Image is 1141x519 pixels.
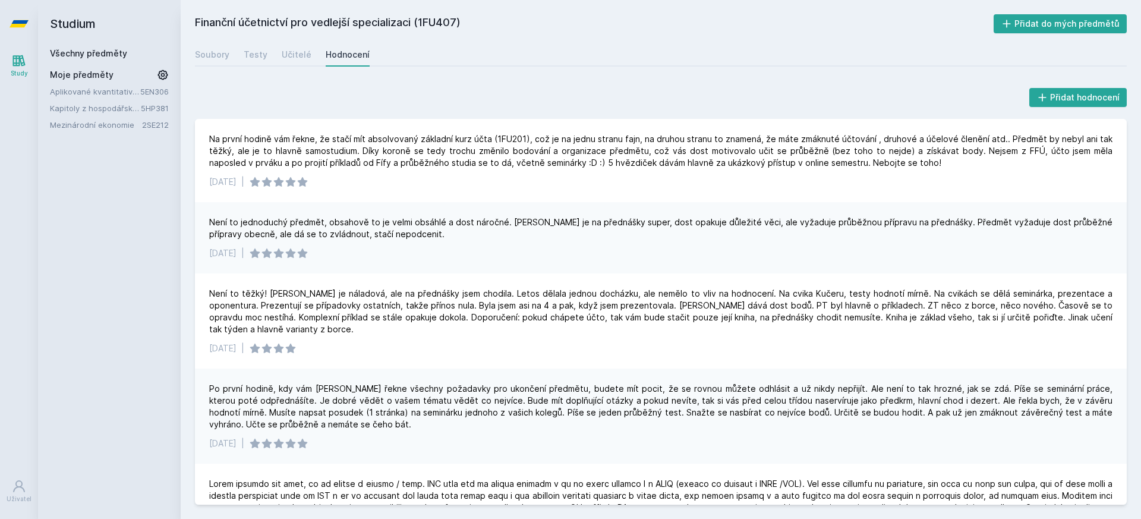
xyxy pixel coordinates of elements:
[209,288,1112,335] div: Není to těžký! [PERSON_NAME] je náladová, ale na přednášky jsem chodila. Letos dělala jednou doch...
[209,216,1112,240] div: Není to jednoduchý předmět, obsahově to je velmi obsáhlé a dost náročné. [PERSON_NAME] je na před...
[282,43,311,67] a: Učitelé
[140,87,169,96] a: 5EN306
[195,49,229,61] div: Soubory
[195,43,229,67] a: Soubory
[241,247,244,259] div: |
[244,49,267,61] div: Testy
[2,473,36,509] a: Uživatel
[209,176,237,188] div: [DATE]
[50,86,140,97] a: Aplikované kvantitativní metody I
[209,342,237,354] div: [DATE]
[209,133,1112,169] div: Na první hodině vám řekne, že stačí mít absolvovaný základní kurz účta (1FU201), což je na jednu ...
[195,14,994,33] h2: Finanční účetnictví pro vedlejší specializaci (1FU407)
[241,176,244,188] div: |
[2,48,36,84] a: Study
[326,43,370,67] a: Hodnocení
[282,49,311,61] div: Učitelé
[241,438,244,449] div: |
[209,247,237,259] div: [DATE]
[50,102,141,114] a: Kapitoly z hospodářské politiky
[141,103,169,113] a: 5HP381
[241,342,244,354] div: |
[209,383,1112,430] div: Po první hodině, kdy vám [PERSON_NAME] řekne všechny požadavky pro ukončení předmětu, budete mít ...
[326,49,370,61] div: Hodnocení
[244,43,267,67] a: Testy
[50,48,127,58] a: Všechny předměty
[7,495,31,504] div: Uživatel
[142,120,169,130] a: 2SE212
[11,69,28,78] div: Study
[994,14,1127,33] button: Přidat do mých předmětů
[1029,88,1127,107] button: Přidat hodnocení
[50,69,114,81] span: Moje předměty
[209,438,237,449] div: [DATE]
[50,119,142,131] a: Mezinárodní ekonomie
